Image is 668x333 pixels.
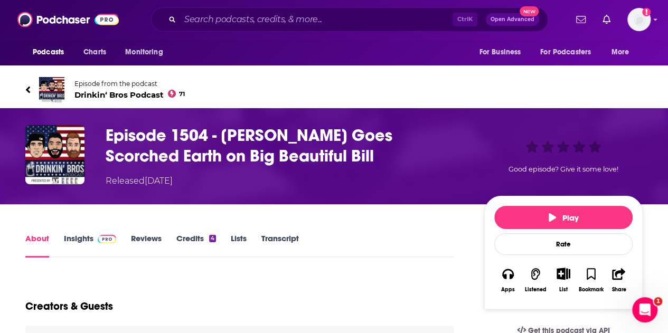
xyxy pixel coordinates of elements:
[98,235,116,243] img: Podchaser Pro
[627,8,651,31] span: Logged in as gabrielle.gantz
[77,42,112,62] a: Charts
[209,235,216,242] div: 4
[25,42,78,62] button: open menu
[605,261,633,299] button: Share
[579,287,604,293] div: Bookmark
[180,11,453,28] input: Search podcasts, credits, & more...
[572,11,590,28] a: Show notifications dropdown
[509,165,618,173] span: Good episode? Give it some love!
[611,45,629,60] span: More
[604,42,643,62] button: open menu
[261,233,299,258] a: Transcript
[654,297,662,306] span: 1
[106,125,467,166] h1: Episode 1504 - Elon Goes Scorched Earth on Big Beautiful Bill
[131,233,162,258] a: Reviews
[642,8,651,16] svg: Add a profile image
[550,261,577,299] div: Show More ButtonList
[83,45,106,60] span: Charts
[494,261,522,299] button: Apps
[494,206,633,229] button: Play
[522,261,549,299] button: Listened
[17,9,119,30] img: Podchaser - Follow, Share and Rate Podcasts
[494,233,633,255] div: Rate
[33,45,64,60] span: Podcasts
[25,300,113,313] h2: Creators & Guests
[611,287,626,293] div: Share
[472,42,534,62] button: open menu
[520,6,539,16] span: New
[549,213,579,223] span: Play
[525,287,547,293] div: Listened
[179,92,185,97] span: 71
[559,286,568,293] div: List
[25,77,334,102] a: Drinkin‘ Bros PodcastEpisode from the podcastDrinkin‘ Bros Podcast71
[598,11,615,28] a: Show notifications dropdown
[64,233,116,258] a: InsightsPodchaser Pro
[501,287,515,293] div: Apps
[533,42,606,62] button: open menu
[453,13,477,26] span: Ctrl K
[491,17,534,22] span: Open Advanced
[540,45,591,60] span: For Podcasters
[74,90,185,100] span: Drinkin‘ Bros Podcast
[231,233,247,258] a: Lists
[25,125,84,184] img: Episode 1504 - Elon Goes Scorched Earth on Big Beautiful Bill
[151,7,548,32] div: Search podcasts, credits, & more...
[486,13,539,26] button: Open AdvancedNew
[176,233,216,258] a: Credits4
[627,8,651,31] img: User Profile
[627,8,651,31] button: Show profile menu
[552,268,574,279] button: Show More Button
[39,77,64,102] img: Drinkin‘ Bros Podcast
[106,175,173,187] div: Released [DATE]
[479,45,521,60] span: For Business
[74,80,185,88] span: Episode from the podcast
[25,233,49,258] a: About
[577,261,605,299] button: Bookmark
[632,297,657,322] iframe: Intercom live chat
[125,45,163,60] span: Monitoring
[118,42,176,62] button: open menu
